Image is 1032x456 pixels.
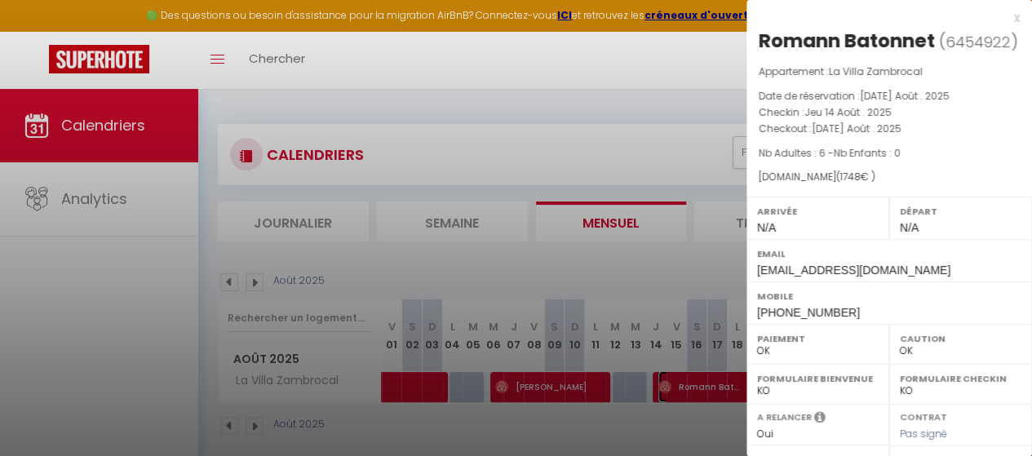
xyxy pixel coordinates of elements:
[759,121,1020,137] p: Checkout :
[939,30,1018,53] span: ( )
[757,370,879,387] label: Formulaire Bienvenue
[840,170,861,184] span: 1748
[900,410,947,421] label: Contrat
[836,170,875,184] span: ( € )
[900,330,1021,347] label: Caution
[757,263,950,277] span: [EMAIL_ADDRESS][DOMAIN_NAME]
[900,203,1021,219] label: Départ
[804,105,892,119] span: Jeu 14 Août . 2025
[900,427,947,441] span: Pas signé
[13,7,62,55] button: Ouvrir le widget de chat LiveChat
[757,246,1021,262] label: Email
[757,221,776,234] span: N/A
[746,8,1020,28] div: x
[757,306,860,319] span: [PHONE_NUMBER]
[814,410,826,428] i: Sélectionner OUI si vous souhaiter envoyer les séquences de messages post-checkout
[757,203,879,219] label: Arrivée
[759,170,1020,185] div: [DOMAIN_NAME]
[757,410,812,424] label: A relancer
[759,64,1020,80] p: Appartement :
[759,146,901,160] span: Nb Adultes : 6 -
[759,88,1020,104] p: Date de réservation :
[900,221,919,234] span: N/A
[759,104,1020,121] p: Checkin :
[812,122,901,135] span: [DATE] Août . 2025
[757,330,879,347] label: Paiement
[834,146,901,160] span: Nb Enfants : 0
[900,370,1021,387] label: Formulaire Checkin
[757,288,1021,304] label: Mobile
[759,28,935,54] div: Romann Batonnet
[829,64,923,78] span: La Villa Zambrocal
[946,32,1011,52] span: 6454922
[860,89,950,103] span: [DATE] Août . 2025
